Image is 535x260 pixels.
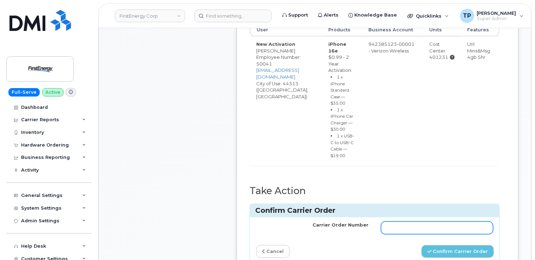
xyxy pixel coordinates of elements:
[331,74,349,106] small: 1 x iPhone Standard Case — $35.00
[362,36,423,166] td: 942385123-00001 - Verizon Wireless
[324,12,339,19] span: Alerts
[402,9,454,23] div: Quicklinks
[250,36,322,166] td: [PERSON_NAME] City of Use: 44313 ([GEOGRAPHIC_DATA], [GEOGRAPHIC_DATA])
[421,245,494,258] button: Confirm Carrier Order
[331,107,354,132] small: 1 x iPhone Car Charger — $30.00
[255,206,494,215] h3: Confirm Carrier Order
[256,41,295,47] strong: New Activation
[343,8,402,22] a: Knowledge Base
[331,133,355,158] small: 1 x USB-C to USB-C Cable — $19.00
[115,10,185,22] a: FirstEnergy Corp
[455,9,529,23] div: Tyler Pollock
[504,229,530,255] iframe: Messenger Launcher
[477,10,516,16] span: [PERSON_NAME]
[250,186,500,196] h2: Take Action
[477,16,516,21] span: Super Admin
[461,36,499,166] td: Unl Mins&Msg 4gb Shr
[277,8,313,22] a: Support
[463,12,471,20] span: TP
[429,41,455,61] div: Cost Center: 401231
[322,36,362,166] td: $0.99 - 2 Year Activation
[313,8,343,22] a: Alerts
[354,12,397,19] span: Knowledge Base
[288,12,308,19] span: Support
[256,67,299,80] a: [EMAIL_ADDRESS][DOMAIN_NAME]
[312,222,368,228] label: Carrier Order Number
[194,10,272,22] input: Find something...
[328,41,346,54] strong: iPhone 16e
[416,13,441,19] span: Quicklinks
[256,245,290,258] a: cancel
[256,54,301,67] span: Employee Number: 50041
